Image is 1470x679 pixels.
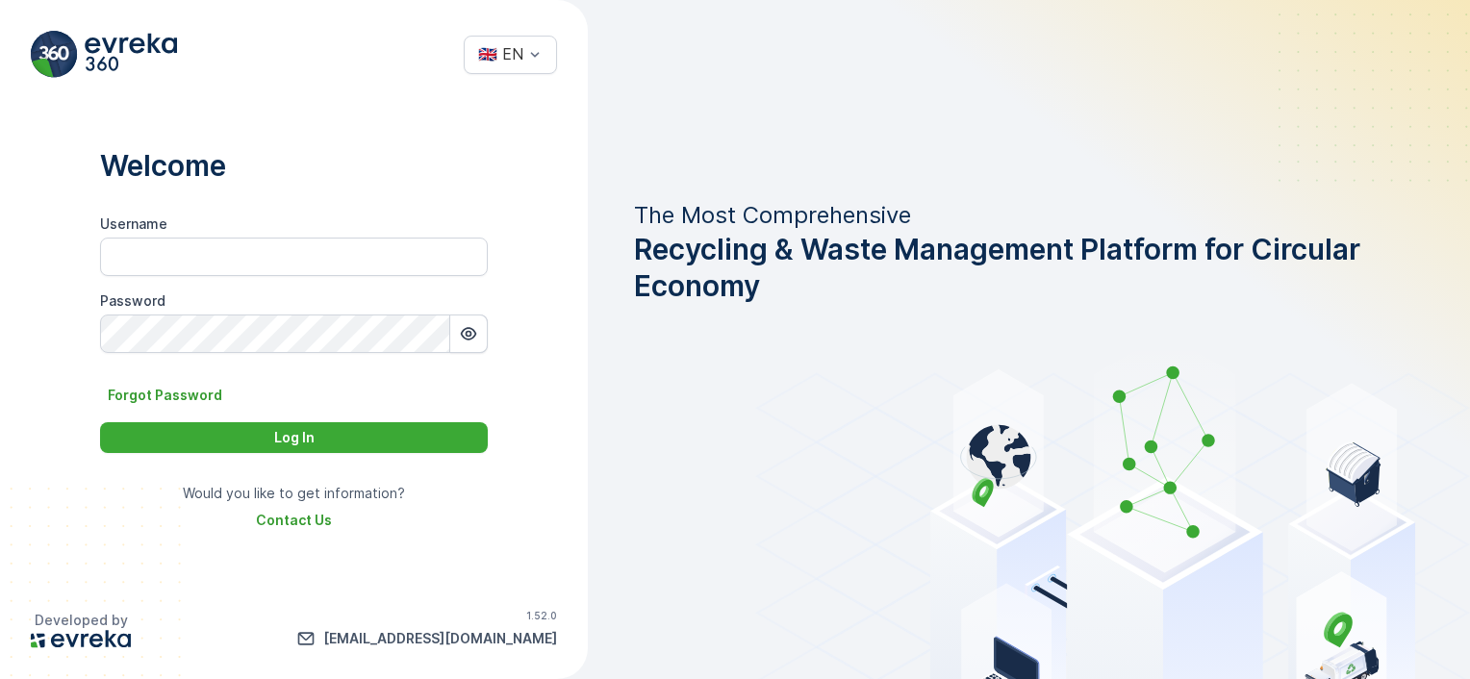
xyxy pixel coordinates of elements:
p: Log In [274,428,315,447]
label: Username [100,215,167,232]
div: 🇬🇧 EN [478,45,523,63]
a: info@evreka.co [296,629,557,648]
a: Contact Us [256,511,332,530]
p: 1.52.0 [526,610,557,621]
p: Would you like to get information? [183,484,405,503]
p: The Most Comprehensive [634,200,1424,231]
img: evreka_360_logo [31,31,177,78]
p: [EMAIL_ADDRESS][DOMAIN_NAME] [323,629,557,648]
label: Password [100,292,165,309]
button: Forgot Password [100,384,230,407]
p: Forgot Password [108,386,222,405]
span: Recycling & Waste Management Platform for Circular Economy [634,231,1424,304]
p: Welcome [100,147,488,184]
button: Log In [100,422,488,453]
